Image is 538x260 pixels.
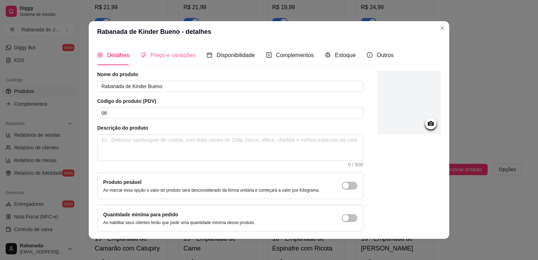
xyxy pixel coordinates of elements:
[367,52,373,58] span: info-circle
[150,52,195,58] span: Preço e variações
[207,52,212,58] span: calendar
[103,187,320,193] p: Ao marcar essa opção o valor do produto será desconsiderado da forma unitária e começará a valer ...
[103,212,178,217] label: Quantidade miníma para pedido
[107,52,129,58] span: Detalhes
[325,52,331,58] span: code-sandbox
[97,71,363,78] article: Nome do produto
[276,52,314,58] span: Complementos
[103,220,255,225] p: Ao habilitar seus clientes terão que pedir uma quantidade miníma desse produto.
[97,124,363,131] article: Descrição do produto
[335,52,356,58] span: Estoque
[97,98,363,105] article: Código do produto (PDV)
[103,179,142,185] label: Produto pesável
[377,52,394,58] span: Outros
[140,52,146,58] span: tags
[89,21,449,42] header: Rabanada de Kinder Bueno - detalhes
[217,52,255,58] span: Disponibilidade
[97,81,363,92] input: Ex.: Hamburguer de costela
[97,52,103,58] span: appstore
[266,52,272,58] span: plus-square
[437,23,448,34] button: Close
[97,107,363,119] input: Ex.: 123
